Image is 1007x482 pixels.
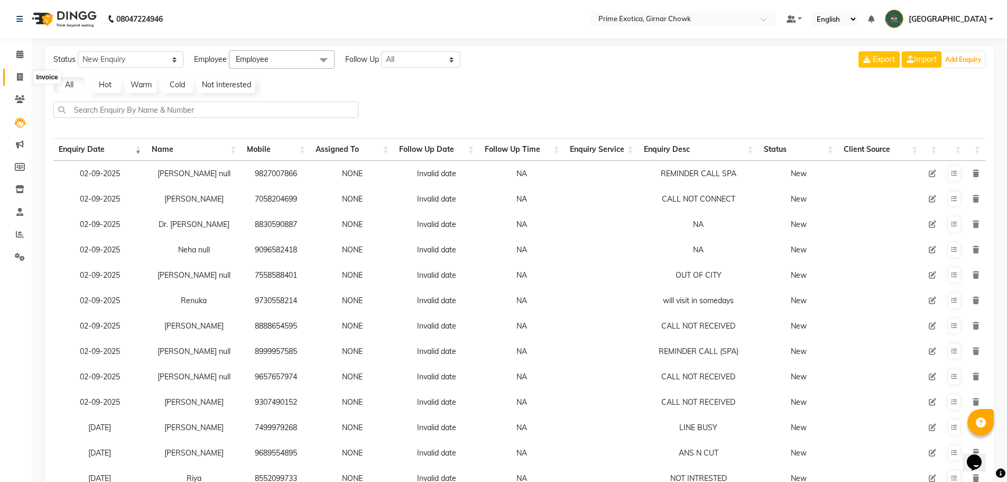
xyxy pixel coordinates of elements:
[902,51,941,68] a: Import
[644,270,753,281] div: OUT OF CITY
[759,186,839,212] td: New
[197,77,255,93] a: Not Interested
[194,54,227,65] span: Employee
[53,77,85,93] a: All
[53,313,146,339] td: 02-09-2025
[53,102,358,118] input: Search Enquiry By Name & Number
[146,389,242,415] td: [PERSON_NAME]
[394,237,479,262] td: Invalid date
[146,440,242,466] td: [PERSON_NAME]
[125,77,157,93] a: Warm
[479,161,565,186] td: NA
[53,415,146,440] td: [DATE]
[146,186,242,212] td: [PERSON_NAME]
[242,186,311,212] td: 7058204699
[53,161,146,186] td: 02-09-2025
[236,54,269,64] span: Employee
[310,237,394,262] td: NONE
[310,186,394,212] td: NONE
[310,288,394,313] td: NONE
[53,138,146,161] th: Enquiry Date: activate to sort column ascending
[345,54,379,65] span: Follow Up
[89,77,121,93] a: Hot
[644,168,753,179] div: REMINDER CALL SPA
[310,339,394,364] td: NONE
[759,440,839,466] td: New
[146,288,242,313] td: Renuka
[759,138,839,161] th: Status: activate to sort column ascending
[479,262,565,288] td: NA
[639,138,759,161] th: Enquiry Desc: activate to sort column ascending
[53,339,146,364] td: 02-09-2025
[759,212,839,237] td: New
[53,364,146,389] td: 02-09-2025
[310,212,394,237] td: NONE
[943,52,984,67] button: Add Enquiry
[479,288,565,313] td: NA
[53,186,146,212] td: 02-09-2025
[146,237,242,262] td: Neha null
[27,4,99,34] img: logo
[909,14,987,25] span: [GEOGRAPHIC_DATA]
[146,415,242,440] td: [PERSON_NAME]
[885,10,903,28] img: Chandrapur
[759,313,839,339] td: New
[479,440,565,466] td: NA
[310,262,394,288] td: NONE
[942,138,966,161] th: : activate to sort column ascending
[33,71,60,84] div: Invoice
[394,288,479,313] td: Invalid date
[759,262,839,288] td: New
[565,138,639,161] th: Enquiry Service : activate to sort column ascending
[53,54,76,65] span: Status
[479,313,565,339] td: NA
[242,288,311,313] td: 9730558214
[242,262,311,288] td: 7558588401
[242,313,311,339] td: 8888654595
[146,313,242,339] td: [PERSON_NAME]
[644,397,753,408] div: CALL NOT RECEIVED
[242,389,311,415] td: 9307490152
[146,138,242,161] th: Name: activate to sort column ascending
[146,212,242,237] td: Dr. [PERSON_NAME]
[242,138,311,161] th: Mobile : activate to sort column ascending
[644,194,753,205] div: CALL NOT CONNECT
[394,415,479,440] td: Invalid date
[873,54,895,64] span: Export
[479,364,565,389] td: NA
[644,371,753,383] div: CALL NOT RECEIVED
[394,339,479,364] td: Invalid date
[966,138,985,161] th: : activate to sort column ascending
[53,440,146,466] td: [DATE]
[644,346,753,357] div: REMINDER CALL (SPA)
[759,364,839,389] td: New
[963,440,996,471] iframe: chat widget
[161,77,193,93] a: Cold
[242,212,311,237] td: 8830590887
[923,138,942,161] th: : activate to sort column ascending
[310,161,394,186] td: NONE
[53,389,146,415] td: 02-09-2025
[53,212,146,237] td: 02-09-2025
[394,364,479,389] td: Invalid date
[394,212,479,237] td: Invalid date
[479,415,565,440] td: NA
[644,295,753,306] div: will visit in somedays
[479,212,565,237] td: NA
[394,389,479,415] td: Invalid date
[759,161,839,186] td: New
[310,313,394,339] td: NONE
[242,415,311,440] td: 7499979268
[394,161,479,186] td: Invalid date
[479,389,565,415] td: NA
[644,422,753,433] div: LINE BUSY
[310,389,394,415] td: NONE
[53,288,146,313] td: 02-09-2025
[242,161,311,186] td: 9827007866
[759,237,839,262] td: New
[310,138,394,161] th: Assigned To : activate to sort column ascending
[146,262,242,288] td: [PERSON_NAME] null
[116,4,163,34] b: 08047224946
[394,440,479,466] td: Invalid date
[242,339,311,364] td: 8999957585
